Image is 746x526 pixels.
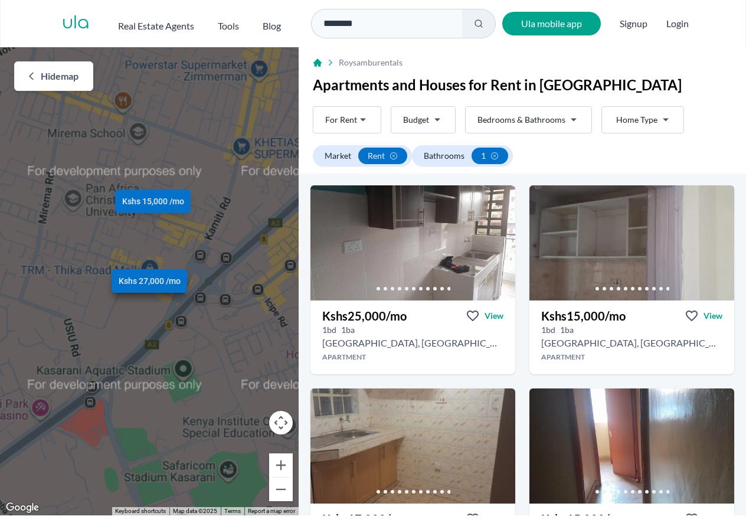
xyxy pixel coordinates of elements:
h5: 1 bedrooms [541,324,555,336]
h1: Apartments and Houses for Rent in [GEOGRAPHIC_DATA] [313,76,732,94]
a: Kshs15,000/moViewView property in detail1bd 1ba [GEOGRAPHIC_DATA], [GEOGRAPHIC_DATA]Apartment [529,300,734,374]
img: 1 bedroom Apartment for rent - Kshs 25,000/mo - in Roysambu around TRM - Thika Road Mall, Nairobi... [310,185,515,300]
img: Google [3,500,42,515]
img: 1 bedroom Apartment for rent - Kshs 17,000/mo - in Roysambu behind TRM - Thika Road Mall, Nairobi... [310,388,515,504]
a: Kshs 27,000 /mo [112,270,187,293]
img: 1 bedroom Apartment for rent - Kshs 15,000/mo - in Roysambu around TRM - Thika Road Mall, Nairobi... [529,185,734,300]
span: 1 [481,150,486,162]
button: Login [666,17,689,31]
button: Home Type [601,106,684,133]
button: Tools [218,14,239,33]
span: View [704,513,722,525]
span: Bathrooms [424,150,464,162]
span: View [485,310,503,322]
h2: Blog [263,19,281,33]
span: For Rent [325,114,357,126]
h2: Tools [218,19,239,33]
h5: 1 bathrooms [341,324,355,336]
span: Kshs 27,000 /mo [119,276,181,287]
span: Signup [620,12,647,35]
span: View [485,513,503,525]
button: Budget [391,106,456,133]
a: Kshs25,000/moViewView property in detail1bd 1ba [GEOGRAPHIC_DATA], [GEOGRAPHIC_DATA]Apartment [310,300,515,374]
button: Keyboard shortcuts [115,507,166,515]
span: Map data ©2025 [173,508,217,514]
h2: 1 bedroom Apartment for rent in Roysambu - Kshs 25,000/mo -TRM - Thika Road Mall, Nairobi, Kenya,... [322,336,503,350]
span: Hide map [41,69,78,83]
h4: Apartment [310,352,515,362]
a: ula [62,13,90,34]
span: rent [368,150,385,162]
span: Budget [403,114,429,126]
span: Roysambu rentals [339,57,403,68]
button: Real Estate Agents [118,14,194,33]
span: Kshs 15,000 /mo [122,195,184,207]
a: Open this area in Google Maps (opens a new window) [3,500,42,515]
a: Ula mobile app [502,12,601,35]
button: Zoom in [269,453,293,477]
h3: Kshs 15,000 /mo [541,308,626,324]
a: Report a map error [248,508,295,514]
a: Blog [263,14,281,33]
span: Home Type [616,114,657,126]
button: For Rent [313,106,381,133]
button: Bedrooms & Bathrooms [465,106,592,133]
button: Zoom out [269,478,293,501]
h2: Real Estate Agents [118,19,194,33]
button: Map camera controls [269,411,293,434]
a: Kshs 15,000 /mo [115,190,191,213]
h5: 1 bathrooms [560,324,574,336]
nav: Main [118,14,305,33]
h3: Kshs 25,000 /mo [322,308,407,324]
h5: 1 bedrooms [322,324,336,336]
h2: 1 bedroom Apartment for rent in Roysambu - Kshs 15,000/mo -TRM - Thika Road Mall, Nairobi, Kenya,... [541,336,722,350]
span: Market [325,150,351,162]
span: Bedrooms & Bathrooms [477,114,565,126]
img: 2 bedroom Apartment for rent - Kshs 15,000/mo - in Roysambu around Donya apartment, Lumumba 1st A... [529,388,734,504]
a: Terms [224,508,241,514]
h4: Apartment [529,352,734,362]
span: View [704,310,722,322]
